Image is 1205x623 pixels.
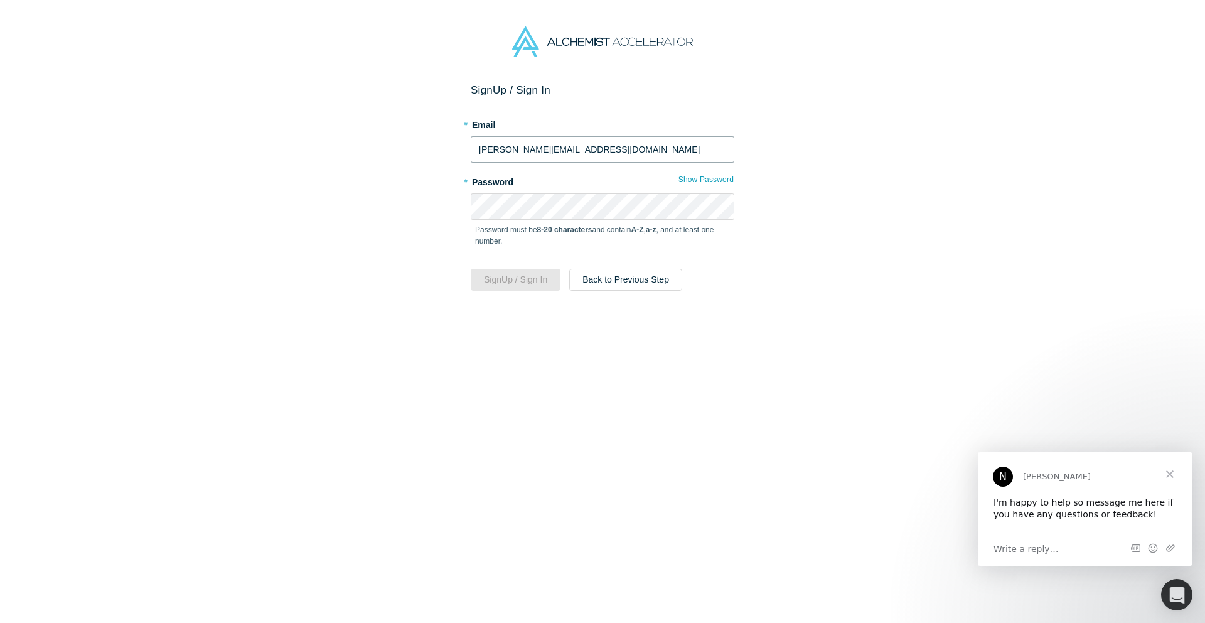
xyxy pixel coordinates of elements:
label: Password [471,171,734,189]
iframe: Intercom live chat message [978,452,1192,566]
button: Back to Previous Step [569,269,682,291]
h2: Sign Up / Sign In [471,84,734,97]
img: Alchemist Accelerator Logo [512,26,693,57]
strong: 8-20 characters [537,225,592,234]
button: SignUp / Sign In [471,269,560,291]
p: Password must be and contain , , and at least one number. [475,224,730,247]
label: Email [471,114,734,132]
strong: a-z [646,225,656,234]
button: Show Password [678,171,734,188]
strong: A-Z [631,225,644,234]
